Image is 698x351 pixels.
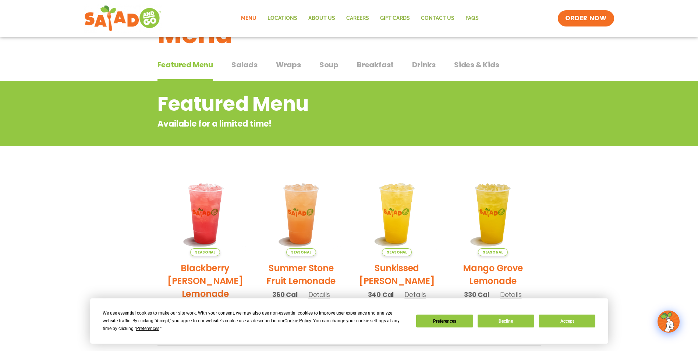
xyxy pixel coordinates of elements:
[355,171,440,256] img: Product photo for Sunkissed Yuzu Lemonade
[163,171,248,256] img: Product photo for Blackberry Bramble Lemonade
[259,262,344,287] h2: Summer Stone Fruit Lemonade
[103,309,407,333] div: We use essential cookies to make our site work. With your consent, we may also use non-essential ...
[286,248,316,256] span: Seasonal
[157,89,482,119] h2: Featured Menu
[276,59,301,70] span: Wraps
[308,290,330,299] span: Details
[284,318,311,323] span: Cookie Policy
[303,10,341,27] a: About Us
[136,326,159,331] span: Preferences
[163,262,248,300] h2: Blackberry [PERSON_NAME] Lemonade
[319,59,339,70] span: Soup
[90,298,608,344] div: Cookie Consent Prompt
[460,10,484,27] a: FAQs
[262,10,303,27] a: Locations
[478,248,508,256] span: Seasonal
[558,10,614,26] a: ORDER NOW
[357,59,394,70] span: Breakfast
[355,262,440,287] h2: Sunkissed [PERSON_NAME]
[565,14,606,23] span: ORDER NOW
[450,171,535,256] img: Product photo for Mango Grove Lemonade
[478,315,534,327] button: Decline
[464,290,489,299] span: 330 Cal
[415,10,460,27] a: Contact Us
[157,118,482,130] p: Available for a limited time!
[382,248,412,256] span: Seasonal
[231,59,258,70] span: Salads
[658,311,679,332] img: wpChatIcon
[190,248,220,256] span: Seasonal
[157,57,541,82] div: Tabbed content
[454,59,499,70] span: Sides & Kids
[404,290,426,299] span: Details
[368,290,394,299] span: 340 Cal
[412,59,436,70] span: Drinks
[235,10,262,27] a: Menu
[272,290,298,299] span: 360 Cal
[84,4,162,33] img: new-SAG-logo-768×292
[450,262,535,287] h2: Mango Grove Lemonade
[539,315,595,327] button: Accept
[375,10,415,27] a: GIFT CARDS
[341,10,375,27] a: Careers
[259,171,344,256] img: Product photo for Summer Stone Fruit Lemonade
[500,290,522,299] span: Details
[416,315,473,327] button: Preferences
[157,59,213,70] span: Featured Menu
[235,10,484,27] nav: Menu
